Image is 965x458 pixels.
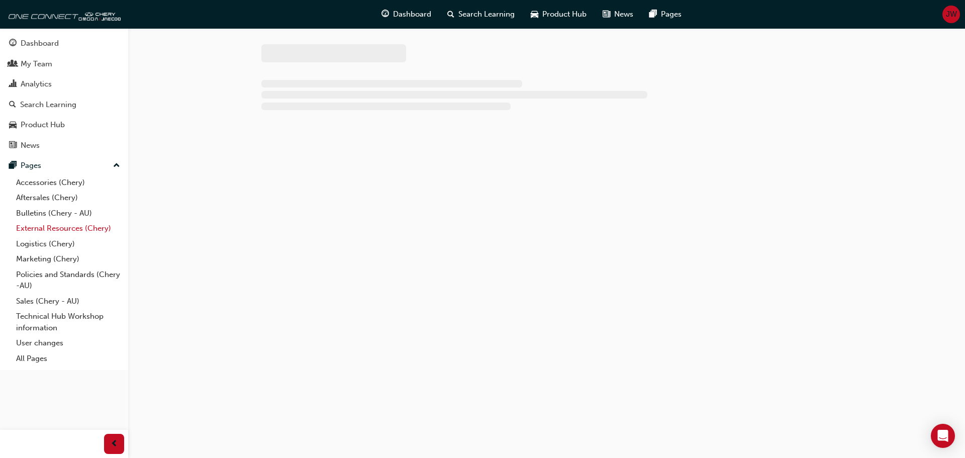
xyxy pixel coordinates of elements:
[4,55,124,73] a: My Team
[373,4,439,25] a: guage-iconDashboard
[4,136,124,155] a: News
[458,9,515,20] span: Search Learning
[111,438,118,450] span: prev-icon
[4,34,124,53] a: Dashboard
[942,6,960,23] button: JW
[21,78,52,90] div: Analytics
[5,4,121,24] img: oneconnect
[21,140,40,151] div: News
[9,80,17,89] span: chart-icon
[603,8,610,21] span: news-icon
[12,267,124,294] a: Policies and Standards (Chery -AU)
[12,175,124,191] a: Accessories (Chery)
[113,159,120,172] span: up-icon
[641,4,690,25] a: pages-iconPages
[946,9,957,20] span: JW
[542,9,587,20] span: Product Hub
[595,4,641,25] a: news-iconNews
[20,99,76,111] div: Search Learning
[661,9,682,20] span: Pages
[12,335,124,351] a: User changes
[4,96,124,114] a: Search Learning
[447,8,454,21] span: search-icon
[393,9,431,20] span: Dashboard
[9,60,17,69] span: people-icon
[21,58,52,70] div: My Team
[12,294,124,309] a: Sales (Chery - AU)
[9,141,17,150] span: news-icon
[12,190,124,206] a: Aftersales (Chery)
[9,121,17,130] span: car-icon
[12,351,124,367] a: All Pages
[21,38,59,49] div: Dashboard
[4,156,124,175] button: Pages
[649,8,657,21] span: pages-icon
[12,206,124,221] a: Bulletins (Chery - AU)
[9,39,17,48] span: guage-icon
[4,75,124,94] a: Analytics
[381,8,389,21] span: guage-icon
[12,251,124,267] a: Marketing (Chery)
[9,101,16,110] span: search-icon
[21,119,65,131] div: Product Hub
[439,4,523,25] a: search-iconSearch Learning
[4,32,124,156] button: DashboardMy TeamAnalyticsSearch LearningProduct HubNews
[931,424,955,448] div: Open Intercom Messenger
[531,8,538,21] span: car-icon
[12,309,124,335] a: Technical Hub Workshop information
[614,9,633,20] span: News
[12,221,124,236] a: External Resources (Chery)
[12,236,124,252] a: Logistics (Chery)
[523,4,595,25] a: car-iconProduct Hub
[9,161,17,170] span: pages-icon
[4,116,124,134] a: Product Hub
[21,160,41,171] div: Pages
